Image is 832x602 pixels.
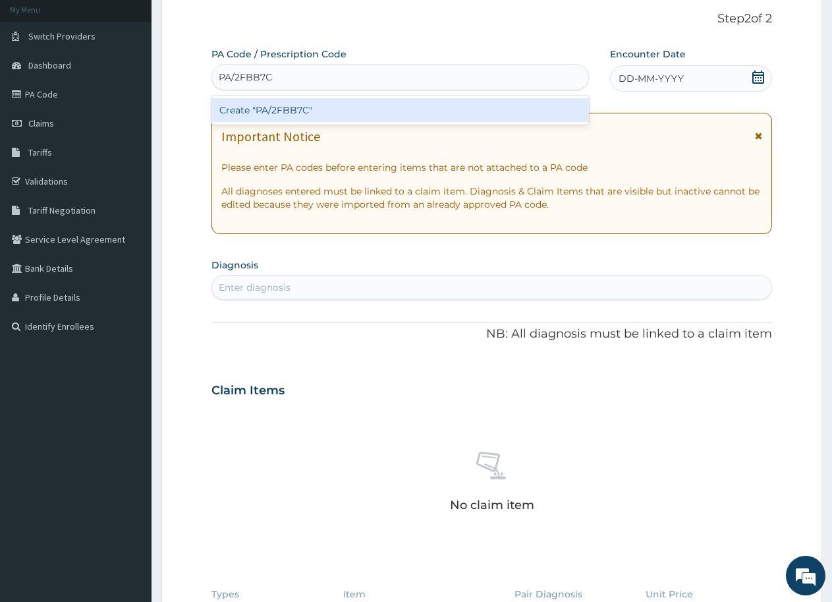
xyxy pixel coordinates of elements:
span: Tariff Negotiation [28,204,96,216]
p: NB: All diagnosis must be linked to a claim item [211,326,772,343]
div: Create "PA/2FBB7C" [211,98,589,122]
span: Switch Providers [28,30,96,42]
img: d_794563401_company_1708531726252_794563401 [24,66,53,99]
div: Enter diagnosis [219,281,291,294]
span: Tariffs [28,146,52,158]
span: Dashboard [28,59,71,71]
p: Please enter PA codes before entering items that are not attached to a PA code [221,161,762,174]
h3: Claim Items [211,384,285,398]
h1: Important Notice [221,129,320,144]
span: Claims [28,117,54,129]
span: We're online! [76,166,182,299]
p: Step 2 of 2 [211,12,772,26]
span: DD-MM-YYYY [619,72,684,85]
label: Diagnosis [211,258,258,272]
label: Encounter Date [610,47,686,61]
p: No claim item [450,498,534,512]
div: Chat with us now [69,74,221,91]
label: PA Code / Prescription Code [211,47,347,61]
div: Minimize live chat window [216,7,248,38]
p: All diagnoses entered must be linked to a claim item. Diagnosis & Claim Items that are visible bu... [221,185,762,211]
textarea: Type your message and hit 'Enter' [7,360,251,406]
